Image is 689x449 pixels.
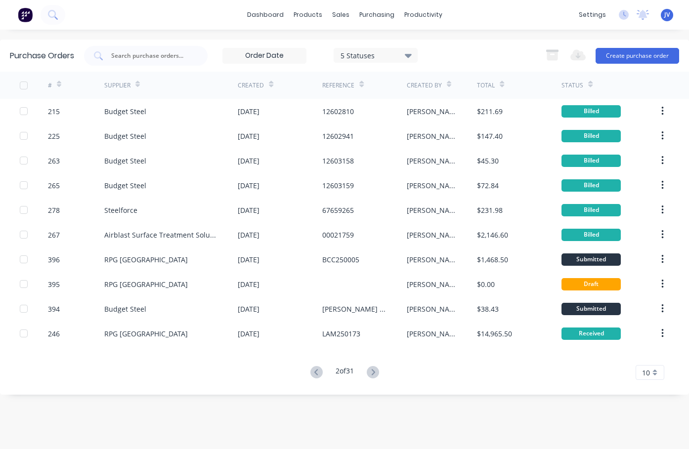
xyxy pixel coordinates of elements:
div: 394 [48,304,60,314]
div: [PERSON_NAME] [407,106,457,117]
div: 263 [48,156,60,166]
div: $231.98 [477,205,503,215]
div: [PERSON_NAME] [407,279,457,289]
div: RPG [GEOGRAPHIC_DATA] [104,254,188,265]
div: Billed [561,204,621,216]
div: Received [561,327,621,340]
div: Budget Steel [104,106,146,117]
div: 5 Statuses [341,50,411,60]
div: sales [327,7,354,22]
div: $1,468.50 [477,254,508,265]
div: 12602810 [322,106,354,117]
a: dashboard [242,7,289,22]
div: $147.40 [477,131,503,141]
div: Total [477,81,495,90]
div: [DATE] [238,131,259,141]
div: Submitted [561,303,621,315]
div: Budget Steel [104,156,146,166]
div: [PERSON_NAME] [407,254,457,265]
div: RPG [GEOGRAPHIC_DATA] [104,328,188,339]
div: [PERSON_NAME] [407,180,457,191]
div: Reference [322,81,354,90]
div: [PERSON_NAME] [407,230,457,240]
div: [DATE] [238,304,259,314]
div: [DATE] [238,254,259,265]
div: $72.84 [477,180,499,191]
div: 00021759 [322,230,354,240]
div: 225 [48,131,60,141]
div: [DATE] [238,106,259,117]
div: $211.69 [477,106,503,117]
input: Order Date [223,48,306,63]
div: 12603158 [322,156,354,166]
div: 246 [48,328,60,339]
div: [DATE] [238,279,259,289]
div: [PERSON_NAME] [407,304,457,314]
div: # [48,81,52,90]
div: $14,965.50 [477,328,512,339]
div: [PERSON_NAME] [407,328,457,339]
div: Budget Steel [104,180,146,191]
div: [DATE] [238,180,259,191]
div: $2,146.60 [477,230,508,240]
div: 267 [48,230,60,240]
div: RPG [GEOGRAPHIC_DATA] [104,279,188,289]
div: Airblast Surface Treatment Solutions [104,230,218,240]
div: [PERSON_NAME] [407,156,457,166]
div: 12602941 [322,131,354,141]
div: Status [561,81,583,90]
div: Budget Steel [104,304,146,314]
div: productivity [399,7,447,22]
div: Budget Steel [104,131,146,141]
span: 10 [642,367,650,378]
div: Supplier [104,81,130,90]
div: [DATE] [238,328,259,339]
div: [DATE] [238,205,259,215]
div: Submitted [561,253,621,266]
div: Billed [561,130,621,142]
button: Create purchase order [596,48,679,64]
div: [PERSON_NAME] [407,205,457,215]
span: JV [664,10,670,19]
div: Draft [561,278,621,290]
div: [DATE] [238,230,259,240]
div: 67659265 [322,205,354,215]
div: Billed [561,229,621,241]
div: $38.43 [477,304,499,314]
div: Billed [561,155,621,167]
div: products [289,7,327,22]
div: purchasing [354,7,399,22]
div: BCC250005 [322,254,359,265]
div: Created By [407,81,442,90]
div: Steelforce [104,205,137,215]
div: $0.00 [477,279,495,289]
div: Created [238,81,264,90]
div: Billed [561,179,621,192]
div: settings [574,7,611,22]
div: 12603159 [322,180,354,191]
div: LAM250173 [322,328,360,339]
img: Factory [18,7,33,22]
div: 396 [48,254,60,265]
div: 265 [48,180,60,191]
div: [PERSON_NAME] - staff [322,304,387,314]
div: [PERSON_NAME] [407,131,457,141]
div: Billed [561,105,621,118]
input: Search purchase orders... [110,51,192,61]
div: 215 [48,106,60,117]
div: $45.30 [477,156,499,166]
div: Purchase Orders [10,50,74,62]
div: 2 of 31 [336,366,354,380]
div: [DATE] [238,156,259,166]
div: 395 [48,279,60,289]
div: 278 [48,205,60,215]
